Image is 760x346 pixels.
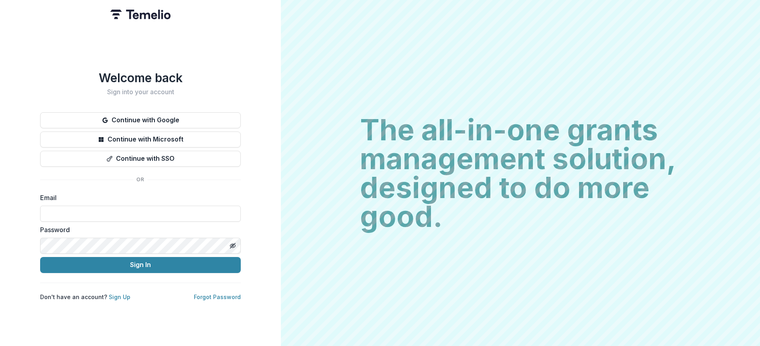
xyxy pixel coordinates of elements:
[40,132,241,148] button: Continue with Microsoft
[40,151,241,167] button: Continue with SSO
[194,293,241,300] a: Forgot Password
[40,293,130,301] p: Don't have an account?
[226,239,239,252] button: Toggle password visibility
[40,112,241,128] button: Continue with Google
[40,225,236,235] label: Password
[40,193,236,202] label: Email
[110,10,171,19] img: Temelio
[40,257,241,273] button: Sign In
[109,293,130,300] a: Sign Up
[40,71,241,85] h1: Welcome back
[40,88,241,96] h2: Sign into your account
